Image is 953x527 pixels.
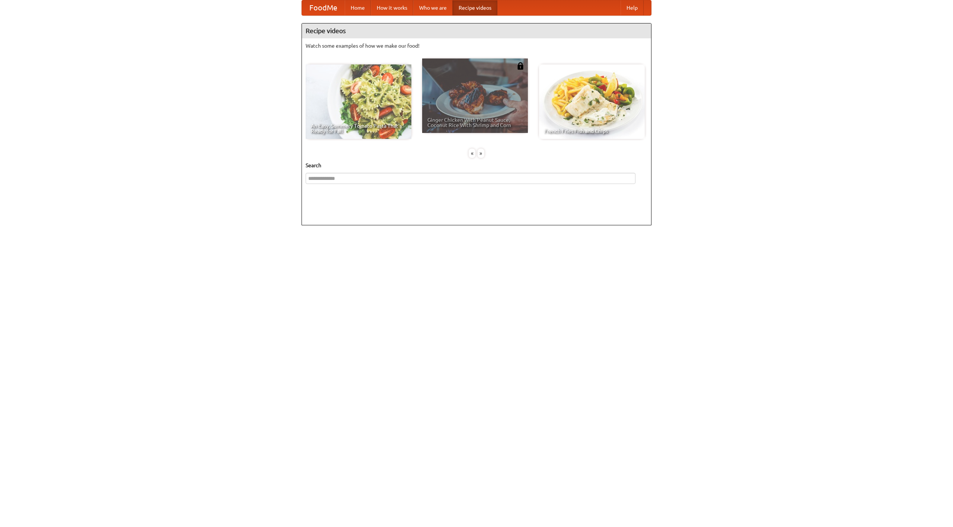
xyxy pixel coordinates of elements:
[306,42,647,50] p: Watch some examples of how we make our food!
[478,149,484,158] div: »
[453,0,497,15] a: Recipe videos
[311,123,406,134] span: An Easy, Summery Tomato Pasta That's Ready for Fall
[544,128,640,134] span: French Fries Fish and Chips
[306,64,411,139] a: An Easy, Summery Tomato Pasta That's Ready for Fall
[539,64,645,139] a: French Fries Fish and Chips
[345,0,371,15] a: Home
[621,0,644,15] a: Help
[371,0,413,15] a: How it works
[302,23,651,38] h4: Recipe videos
[517,62,524,70] img: 483408.png
[469,149,475,158] div: «
[413,0,453,15] a: Who we are
[302,0,345,15] a: FoodMe
[306,162,647,169] h5: Search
